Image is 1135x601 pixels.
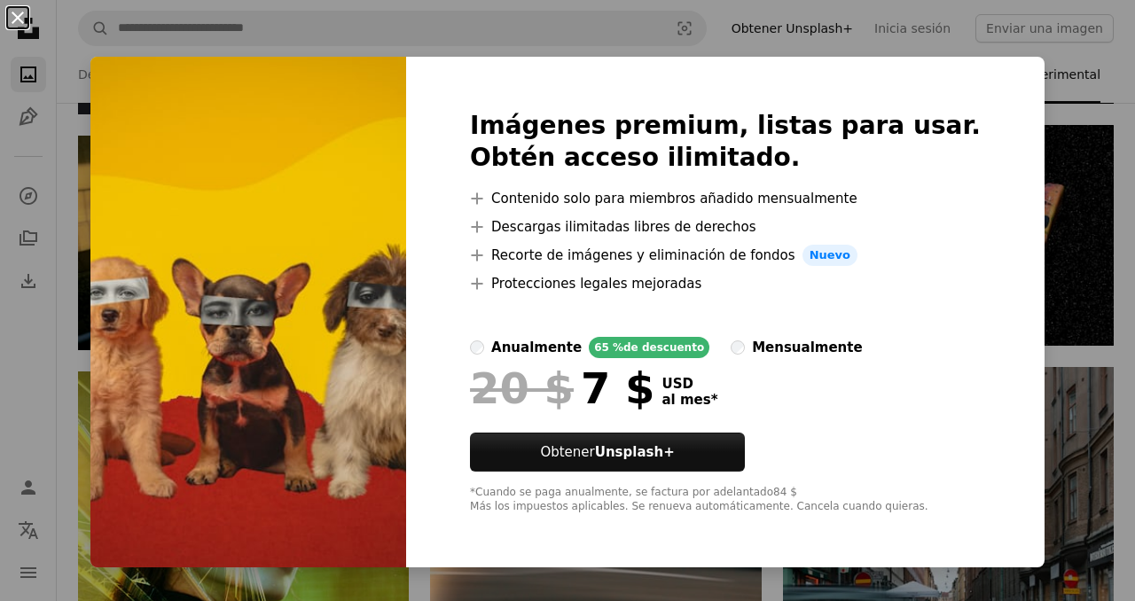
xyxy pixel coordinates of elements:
[470,340,484,355] input: anualmente65 %de descuento
[470,245,981,266] li: Recorte de imágenes y eliminación de fondos
[661,392,717,408] span: al mes *
[470,486,981,514] div: *Cuando se paga anualmente, se factura por adelantado 84 $ Más los impuestos aplicables. Se renue...
[470,365,574,411] span: 20 $
[470,188,981,209] li: Contenido solo para miembros añadido mensualmente
[470,216,981,238] li: Descargas ilimitadas libres de derechos
[470,110,981,174] h2: Imágenes premium, listas para usar. Obtén acceso ilimitado.
[595,444,675,460] strong: Unsplash+
[731,340,745,355] input: mensualmente
[802,245,857,266] span: Nuevo
[589,337,709,358] div: 65 % de descuento
[470,273,981,294] li: Protecciones legales mejoradas
[470,433,745,472] button: ObtenerUnsplash+
[491,337,582,358] div: anualmente
[90,57,406,567] img: premium_photo-1756383544375-2705f502b1e8
[661,376,717,392] span: USD
[470,365,654,411] div: 7 $
[752,337,862,358] div: mensualmente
